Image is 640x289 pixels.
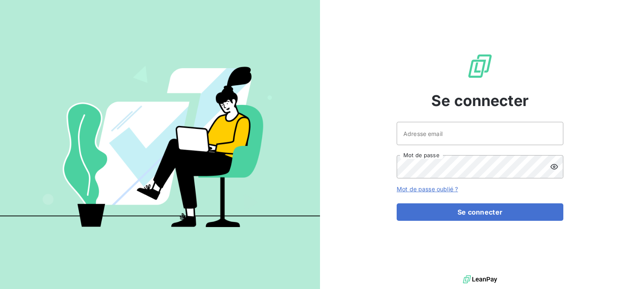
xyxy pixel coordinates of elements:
[397,185,458,193] a: Mot de passe oublié ?
[467,53,493,79] img: Logo LeanPay
[397,122,563,145] input: placeholder
[463,273,497,286] img: logo
[431,89,529,112] span: Se connecter
[397,203,563,221] button: Se connecter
